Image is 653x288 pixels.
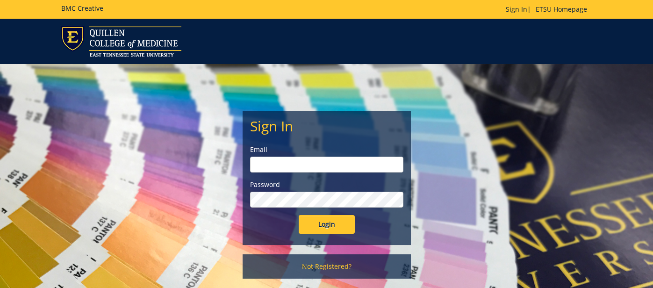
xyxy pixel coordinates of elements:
p: | [506,5,592,14]
a: ETSU Homepage [531,5,592,14]
h5: BMC Creative [61,5,103,12]
a: Not Registered? [243,254,411,279]
input: Login [299,215,355,234]
label: Email [250,145,403,154]
a: Sign In [506,5,527,14]
label: Password [250,180,403,189]
h2: Sign In [250,118,403,134]
img: ETSU logo [61,26,181,57]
